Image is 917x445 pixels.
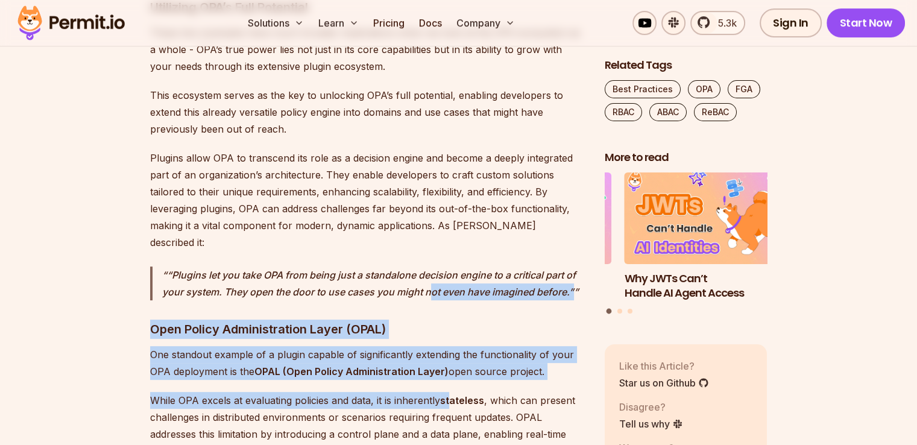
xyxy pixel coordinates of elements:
[625,172,787,264] img: Why JWTs Can’t Handle AI Agent Access
[619,376,709,390] a: Star us on Github
[449,271,611,301] h3: Implementing Multi-Tenant RBAC in Nuxt.js
[619,417,683,431] a: Tell us why
[314,11,364,35] button: Learn
[728,80,760,98] a: FGA
[150,150,585,251] p: Plugins allow OPA to transcend its role as a decision engine and become a deeply integrated part ...
[368,11,409,35] a: Pricing
[12,2,130,43] img: Permit logo
[150,24,585,75] p: These two examples have much broader implications when we look at the OPA ecosystem as a whole - ...
[150,346,585,380] p: One standout example of a plugin capable of significantly extending the functionality of your OPA...
[607,308,612,314] button: Go to slide 1
[617,309,622,314] button: Go to slide 2
[619,359,709,373] p: Like this Article?
[688,80,720,98] a: OPA
[449,172,611,301] li: 3 of 3
[162,267,585,300] p: “Plugins let you take OPA from being just a standalone decision engine to a critical part of your...
[414,11,447,35] a: Docs
[449,172,611,264] img: Implementing Multi-Tenant RBAC in Nuxt.js
[605,103,642,121] a: RBAC
[605,172,767,315] div: Posts
[628,309,632,314] button: Go to slide 3
[625,172,787,301] li: 1 of 3
[649,103,687,121] a: ABAC
[619,400,683,414] p: Disagree?
[452,11,520,35] button: Company
[243,11,309,35] button: Solutions
[760,8,822,37] a: Sign In
[827,8,906,37] a: Start Now
[694,103,737,121] a: ReBAC
[605,58,767,73] h2: Related Tags
[625,172,787,301] a: Why JWTs Can’t Handle AI Agent AccessWhy JWTs Can’t Handle AI Agent Access
[254,365,449,377] strong: OPAL (Open Policy Administration Layer)
[711,16,737,30] span: 5.3k
[690,11,745,35] a: 5.3k
[150,320,585,339] h3: Open Policy Administration Layer (OPAL)
[605,150,767,165] h2: More to read
[605,80,681,98] a: Best Practices
[150,87,585,137] p: This ecosystem serves as the key to unlocking OPA’s full potential, enabling developers to extend...
[625,271,787,301] h3: Why JWTs Can’t Handle AI Agent Access
[440,394,484,406] strong: stateless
